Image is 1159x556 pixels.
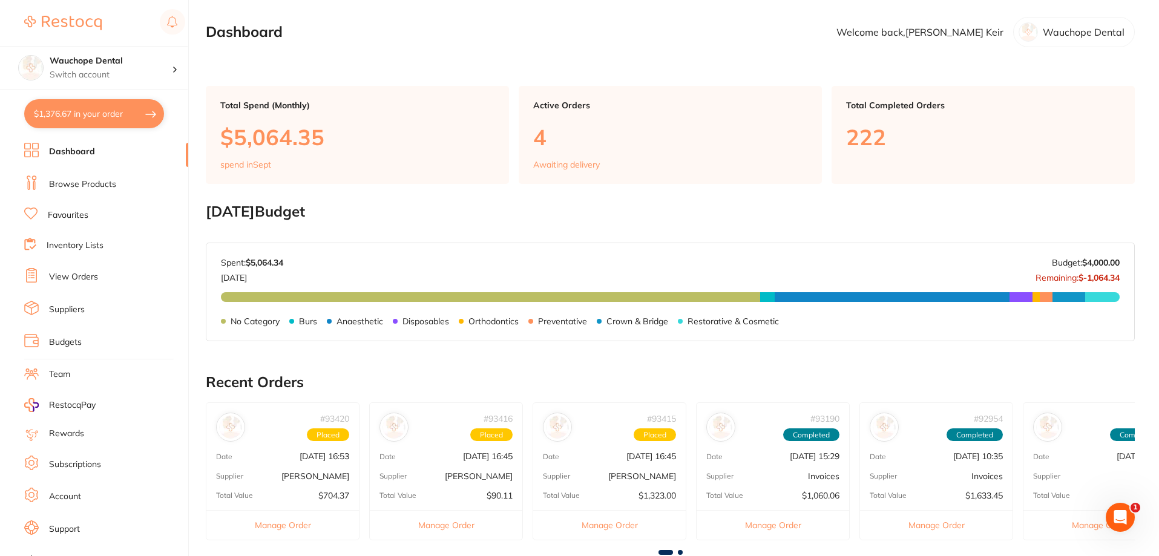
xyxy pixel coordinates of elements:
[810,414,839,424] p: # 93190
[48,209,88,221] a: Favourites
[206,86,509,184] a: Total Spend (Monthly)$5,064.35spend inSept
[543,453,559,461] p: Date
[860,510,1013,540] button: Manage Order
[49,146,95,158] a: Dashboard
[383,416,405,439] img: Henry Schein Halas
[19,56,43,80] img: Wauchope Dental
[463,451,513,461] p: [DATE] 16:45
[870,491,907,500] p: Total Value
[1082,257,1120,268] strong: $4,000.00
[216,491,253,500] p: Total Value
[832,86,1135,184] a: Total Completed Orders222
[626,451,676,461] p: [DATE] 16:45
[953,451,1003,461] p: [DATE] 10:35
[216,453,232,461] p: Date
[606,316,668,326] p: Crown & Bridge
[706,472,734,480] p: Supplier
[370,510,522,540] button: Manage Order
[320,414,349,424] p: # 93420
[1131,503,1140,512] span: 1
[49,428,84,440] a: Rewards
[50,69,172,81] p: Switch account
[808,471,839,481] p: Invoices
[608,471,676,481] p: [PERSON_NAME]
[231,316,280,326] p: No Category
[24,9,102,37] a: Restocq Logo
[706,453,723,461] p: Date
[221,268,283,283] p: [DATE]
[24,398,39,412] img: RestocqPay
[206,510,359,540] button: Manage Order
[639,491,676,500] p: $1,323.00
[1033,453,1049,461] p: Date
[709,416,732,439] img: Invoices
[299,316,317,326] p: Burs
[206,203,1135,220] h2: [DATE] Budget
[706,491,743,500] p: Total Value
[647,414,676,424] p: # 93415
[379,491,416,500] p: Total Value
[533,510,686,540] button: Manage Order
[24,16,102,30] img: Restocq Logo
[216,472,243,480] p: Supplier
[538,316,587,326] p: Preventative
[206,24,283,41] h2: Dashboard
[846,125,1120,149] p: 222
[519,86,822,184] a: Active Orders4Awaiting delivery
[870,472,897,480] p: Supplier
[846,100,1120,110] p: Total Completed Orders
[873,416,896,439] img: Invoices
[947,428,1003,442] span: Completed
[1106,503,1135,532] iframe: Intercom live chat
[24,99,164,128] button: $1,376.67 in your order
[49,336,82,348] a: Budgets
[802,491,839,500] p: $1,060.06
[49,368,70,381] a: Team
[49,399,96,411] span: RestocqPay
[281,471,349,481] p: [PERSON_NAME]
[1033,472,1060,480] p: Supplier
[220,160,271,169] p: spend in Sept
[1033,491,1070,500] p: Total Value
[445,471,513,481] p: [PERSON_NAME]
[318,491,349,500] p: $704.37
[49,459,101,471] a: Subscriptions
[546,416,569,439] img: Adam Dental
[220,100,494,110] p: Total Spend (Monthly)
[300,451,349,461] p: [DATE] 16:53
[1043,27,1125,38] p: Wauchope Dental
[49,304,85,316] a: Suppliers
[974,414,1003,424] p: # 92954
[634,428,676,442] span: Placed
[337,316,383,326] p: Anaesthetic
[221,258,283,267] p: Spent:
[484,414,513,424] p: # 93416
[402,316,449,326] p: Disposables
[836,27,1003,38] p: Welcome back, [PERSON_NAME] Keir
[543,491,580,500] p: Total Value
[533,125,807,149] p: 4
[1079,272,1120,283] strong: $-1,064.34
[246,257,283,268] strong: $5,064.34
[870,453,886,461] p: Date
[1036,416,1059,439] img: Invoices
[533,160,600,169] p: Awaiting delivery
[307,428,349,442] span: Placed
[533,100,807,110] p: Active Orders
[543,472,570,480] p: Supplier
[49,491,81,503] a: Account
[379,472,407,480] p: Supplier
[49,271,98,283] a: View Orders
[971,471,1003,481] p: Invoices
[1052,258,1120,267] p: Budget:
[47,240,103,252] a: Inventory Lists
[790,451,839,461] p: [DATE] 15:29
[206,374,1135,391] h2: Recent Orders
[688,316,779,326] p: Restorative & Cosmetic
[219,416,242,439] img: Henry Schein Halas
[49,523,80,535] a: Support
[220,125,494,149] p: $5,064.35
[965,491,1003,500] p: $1,633.45
[697,510,849,540] button: Manage Order
[1036,268,1120,283] p: Remaining:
